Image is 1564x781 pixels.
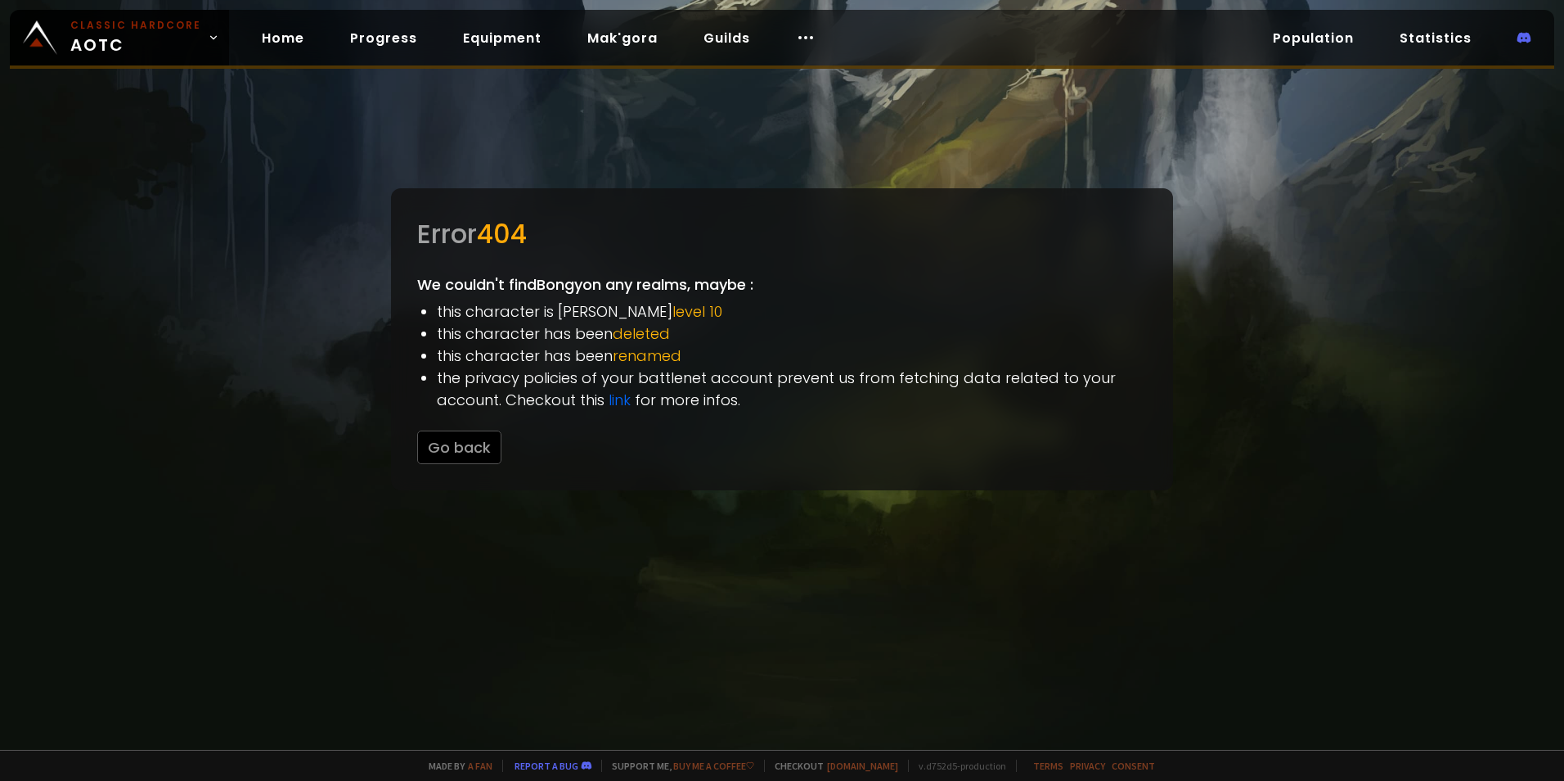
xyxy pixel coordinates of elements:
[10,10,229,65] a: Classic HardcoreAOTC
[515,760,578,772] a: Report a bug
[609,390,631,410] a: link
[249,21,317,55] a: Home
[1386,21,1485,55] a: Statistics
[827,760,898,772] a: [DOMAIN_NAME]
[1112,760,1155,772] a: Consent
[613,345,681,366] span: renamed
[437,323,1147,345] li: this character has been
[70,18,201,33] small: Classic Hardcore
[613,323,670,344] span: deleted
[337,21,430,55] a: Progress
[1033,760,1063,772] a: Terms
[601,760,754,772] span: Support me,
[672,301,722,322] span: level 10
[437,300,1147,323] li: this character is [PERSON_NAME]
[419,760,492,772] span: Made by
[908,760,1006,772] span: v. d752d5 - production
[417,214,1147,254] div: Error
[437,345,1147,367] li: this character has been
[690,21,763,55] a: Guilds
[1260,21,1367,55] a: Population
[477,215,527,252] span: 404
[70,18,201,57] span: AOTC
[437,367,1147,411] li: the privacy policies of your battlenet account prevent us from fetching data related to your acco...
[468,760,492,772] a: a fan
[391,188,1173,490] div: We couldn't find Bongy on any realms, maybe :
[417,431,501,464] button: Go back
[574,21,671,55] a: Mak'gora
[673,760,754,772] a: Buy me a coffee
[417,437,501,458] a: Go back
[764,760,898,772] span: Checkout
[1070,760,1105,772] a: Privacy
[450,21,555,55] a: Equipment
